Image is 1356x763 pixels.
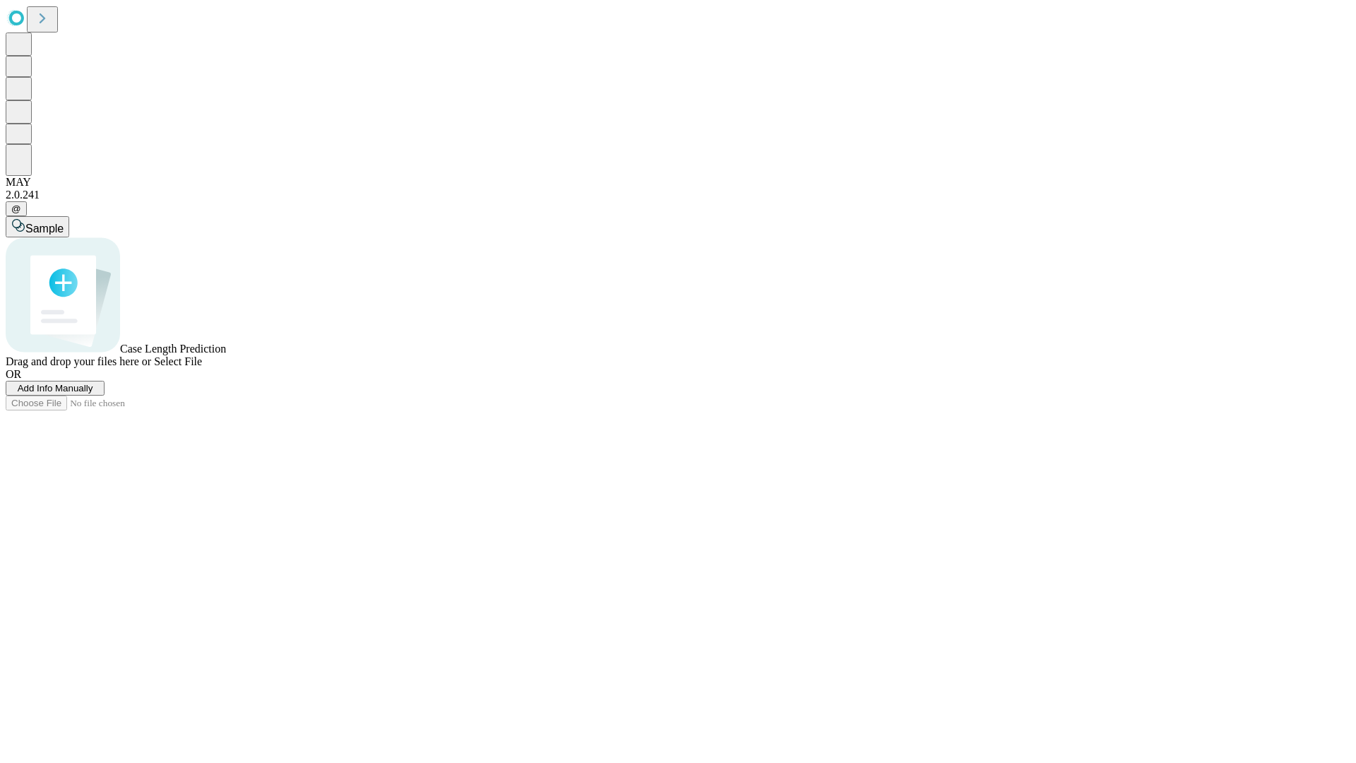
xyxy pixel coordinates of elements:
div: MAY [6,176,1350,189]
button: @ [6,201,27,216]
span: Sample [25,223,64,235]
button: Sample [6,216,69,237]
span: Select File [154,355,202,367]
span: Case Length Prediction [120,343,226,355]
span: Drag and drop your files here or [6,355,151,367]
button: Add Info Manually [6,381,105,396]
span: Add Info Manually [18,383,93,394]
span: @ [11,203,21,214]
div: 2.0.241 [6,189,1350,201]
span: OR [6,368,21,380]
